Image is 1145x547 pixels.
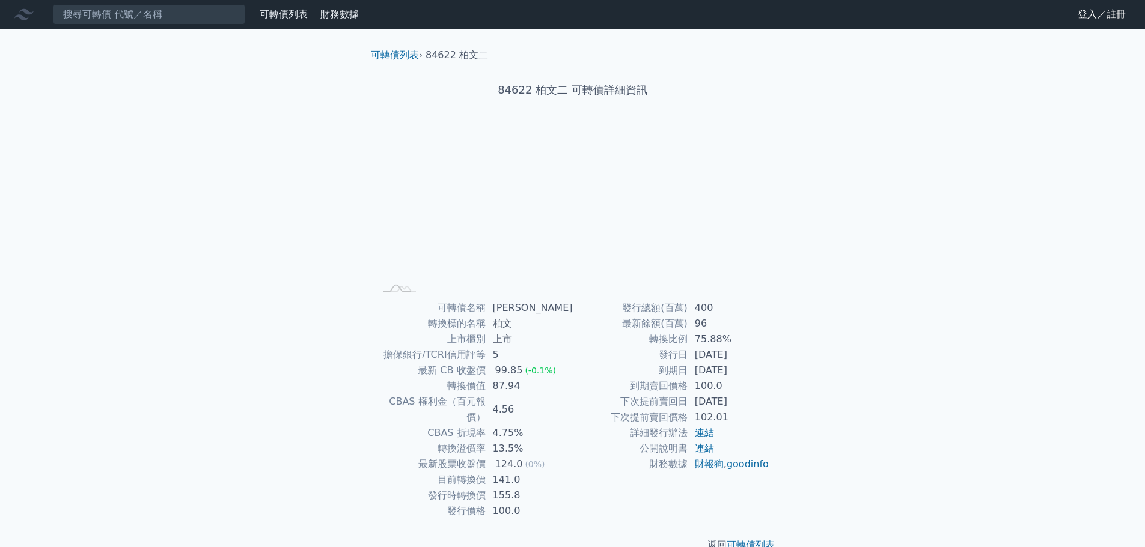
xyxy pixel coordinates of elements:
[688,409,770,425] td: 102.01
[573,425,688,441] td: 詳細發行辦法
[376,363,486,378] td: 最新 CB 收盤價
[573,316,688,331] td: 最新餘額(百萬)
[376,456,486,472] td: 最新股票收盤價
[525,459,545,469] span: (0%)
[573,441,688,456] td: 公開說明書
[320,8,359,20] a: 財務數據
[573,394,688,409] td: 下次提前賣回日
[361,82,784,98] h1: 84622 柏文二 可轉債詳細資訊
[695,458,724,470] a: 財報狗
[376,441,486,456] td: 轉換溢價率
[486,347,573,363] td: 5
[688,316,770,331] td: 96
[688,394,770,409] td: [DATE]
[573,456,688,472] td: 財務數據
[376,316,486,331] td: 轉換標的名稱
[376,331,486,347] td: 上市櫃別
[688,300,770,316] td: 400
[376,488,486,503] td: 發行時轉換價
[486,378,573,394] td: 87.94
[371,49,419,61] a: 可轉債列表
[376,503,486,519] td: 發行價格
[376,378,486,394] td: 轉換價值
[688,347,770,363] td: [DATE]
[376,425,486,441] td: CBAS 折現率
[260,8,308,20] a: 可轉債列表
[426,48,488,62] li: 84622 柏文二
[688,456,770,472] td: ,
[486,488,573,503] td: 155.8
[688,331,770,347] td: 75.88%
[376,300,486,316] td: 可轉債名稱
[688,378,770,394] td: 100.0
[486,441,573,456] td: 13.5%
[573,347,688,363] td: 發行日
[493,456,525,472] div: 124.0
[486,503,573,519] td: 100.0
[376,347,486,363] td: 擔保銀行/TCRI信用評等
[573,409,688,425] td: 下次提前賣回價格
[486,316,573,331] td: 柏文
[688,363,770,378] td: [DATE]
[573,363,688,378] td: 到期日
[573,378,688,394] td: 到期賣回價格
[573,300,688,316] td: 發行總額(百萬)
[376,472,486,488] td: 目前轉換價
[486,472,573,488] td: 141.0
[486,331,573,347] td: 上市
[376,394,486,425] td: CBAS 權利金（百元報價）
[53,4,245,25] input: 搜尋可轉債 代號／名稱
[695,443,714,454] a: 連結
[573,331,688,347] td: 轉換比例
[371,48,423,62] li: ›
[493,363,525,378] div: 99.85
[486,394,573,425] td: 4.56
[486,425,573,441] td: 4.75%
[695,427,714,438] a: 連結
[395,136,756,280] g: Chart
[1068,5,1135,24] a: 登入／註冊
[486,300,573,316] td: [PERSON_NAME]
[727,458,769,470] a: goodinfo
[525,366,556,375] span: (-0.1%)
